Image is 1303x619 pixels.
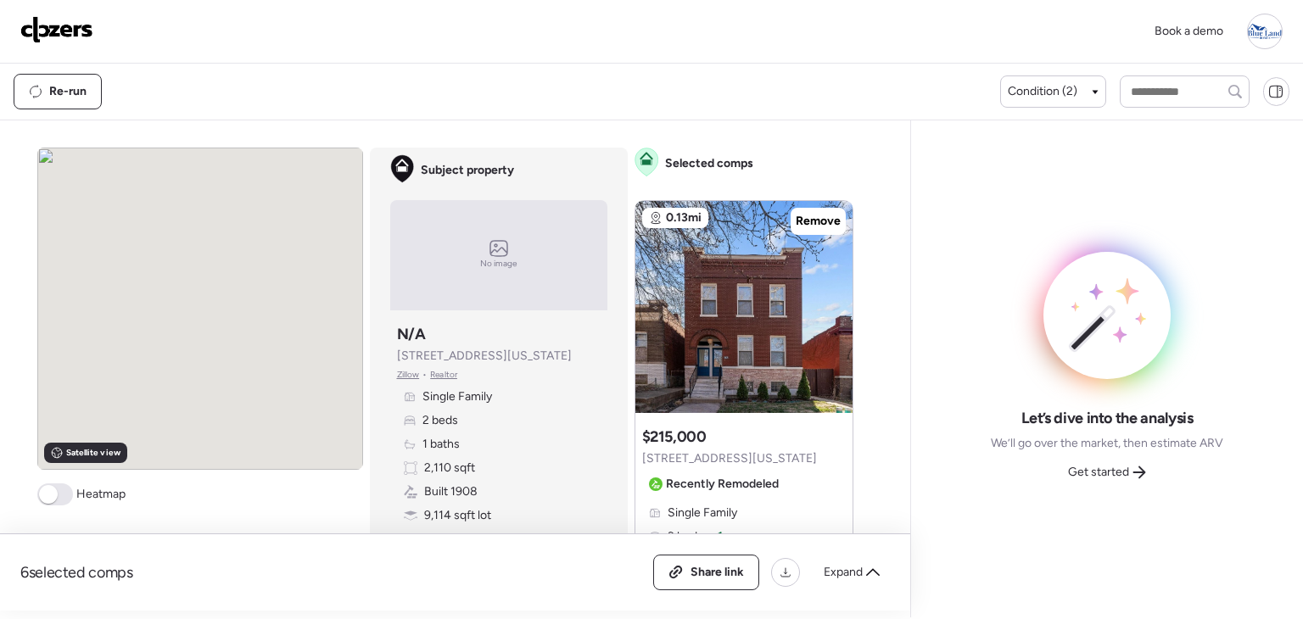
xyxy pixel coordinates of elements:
[422,368,427,382] span: •
[1155,24,1223,38] span: Book a demo
[430,368,457,382] span: Realtor
[1068,464,1129,481] span: Get started
[421,162,514,179] span: Subject property
[20,562,133,583] span: 6 selected comps
[710,528,723,545] span: + 1
[642,427,707,447] h3: $215,000
[691,564,744,581] span: Share link
[991,435,1223,452] span: We’ll go over the market, then estimate ARV
[422,388,492,405] span: Single Family
[480,257,517,270] span: No image
[397,368,420,382] span: Zillow
[666,209,702,226] span: 0.13mi
[665,155,753,172] span: Selected comps
[66,446,120,460] span: Satellite view
[424,507,491,524] span: 9,114 sqft lot
[422,412,458,429] span: 2 beds
[424,483,478,500] span: Built 1908
[76,486,126,503] span: Heatmap
[49,83,87,100] span: Re-run
[1021,408,1194,428] span: Let’s dive into the analysis
[424,531,447,548] span: Pool
[397,348,572,365] span: [STREET_ADDRESS][US_STATE]
[642,450,817,467] span: [STREET_ADDRESS][US_STATE]
[668,528,703,545] span: 3 beds
[397,324,426,344] h3: N/A
[422,436,460,453] span: 1 baths
[424,460,475,477] span: 2,110 sqft
[668,505,737,521] span: Single Family
[1008,83,1077,100] span: Condition (2)
[20,16,93,43] img: Logo
[796,213,841,230] span: Remove
[666,476,779,493] span: Recently Remodeled
[824,564,863,581] span: Expand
